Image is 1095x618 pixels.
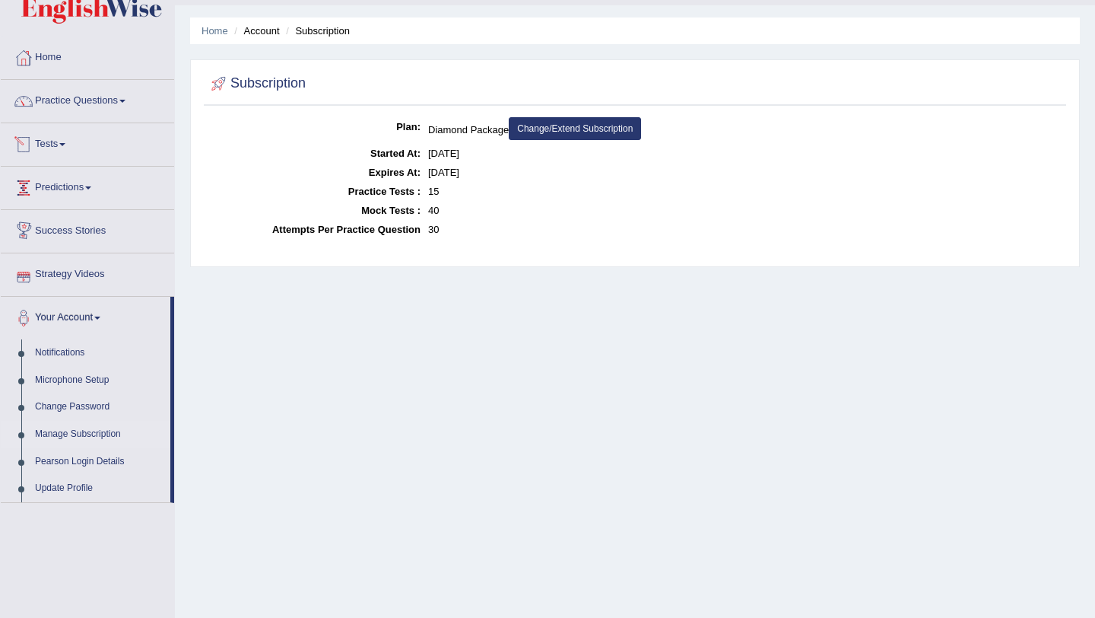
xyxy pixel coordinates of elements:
li: Account [230,24,279,38]
dd: Diamond Package [428,117,1062,144]
a: Strategy Videos [1,253,174,291]
h2: Subscription [208,72,306,95]
dt: Started At: [208,144,421,163]
a: Change/Extend Subscription [509,117,641,140]
dt: Practice Tests : [208,182,421,201]
a: Your Account [1,297,170,335]
dt: Mock Tests : [208,201,421,220]
dt: Attempts Per Practice Question [208,220,421,239]
a: Predictions [1,167,174,205]
dd: [DATE] [428,144,1062,163]
a: Pearson Login Details [28,448,170,476]
a: Home [1,37,174,75]
a: Change Password [28,393,170,421]
li: Subscription [282,24,350,38]
dt: Plan: [208,117,421,136]
dd: 30 [428,220,1062,239]
dt: Expires At: [208,163,421,182]
a: Success Stories [1,210,174,248]
dd: 40 [428,201,1062,220]
dd: 15 [428,182,1062,201]
a: Notifications [28,339,170,367]
a: Manage Subscription [28,421,170,448]
dd: [DATE] [428,163,1062,182]
a: Microphone Setup [28,367,170,394]
a: Tests [1,123,174,161]
a: Update Profile [28,475,170,502]
a: Practice Questions [1,80,174,118]
a: Home [202,25,228,37]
